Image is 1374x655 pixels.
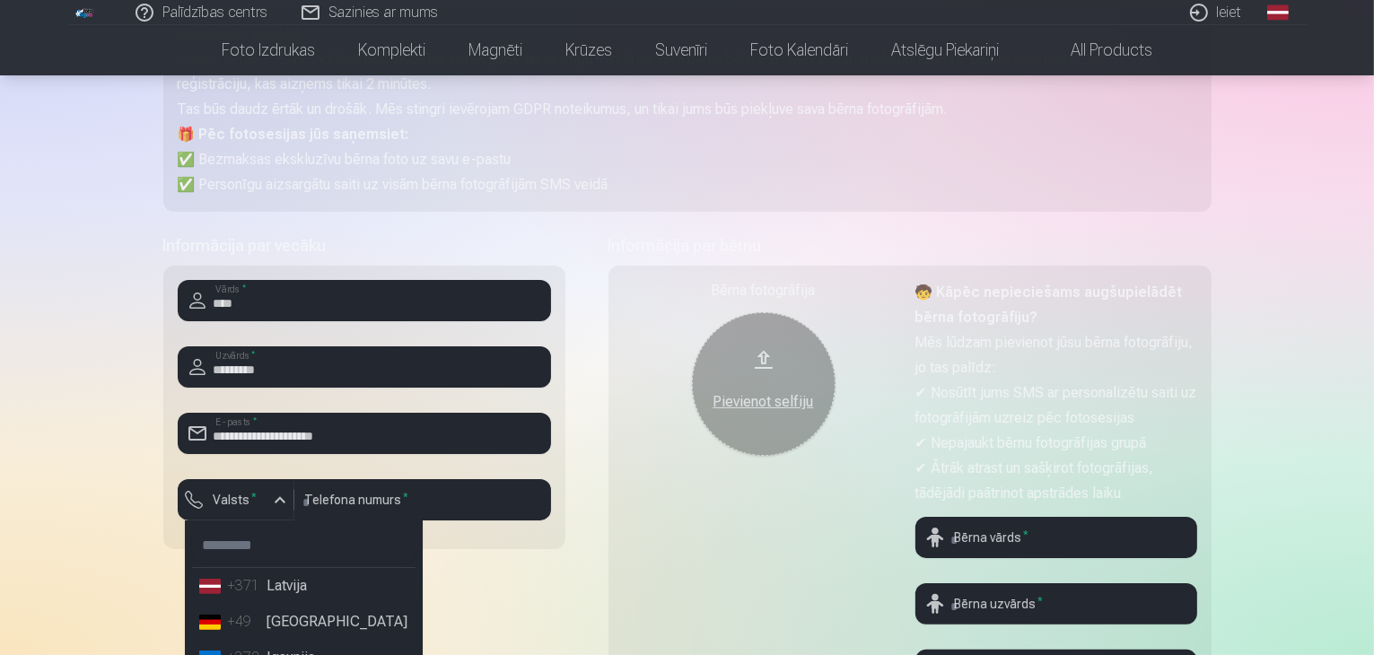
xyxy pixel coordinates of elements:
div: Bērna fotogrāfija [623,280,905,301]
a: Komplekti [337,25,447,75]
div: +371 [228,575,264,597]
p: Tas būs daudz ērtāk un drošāk. Mēs stingri ievērojam GDPR noteikumus, un tikai jums būs piekļuve ... [178,97,1197,122]
a: Foto kalendāri [729,25,870,75]
li: Latvija [192,568,416,604]
a: Krūzes [544,25,634,75]
p: ✔ Ātrāk atrast un sašķirot fotogrāfijas, tādējādi paātrinot apstrādes laiku [915,456,1197,506]
label: Valsts [206,491,265,509]
div: Pievienot selfiju [710,391,818,413]
a: Atslēgu piekariņi [870,25,1020,75]
a: Magnēti [447,25,544,75]
div: +49 [228,611,264,633]
p: ✅ Personīgu aizsargātu saiti uz visām bērna fotogrāfijām SMS veidā [178,172,1197,197]
p: Mēs lūdzam pievienot jūsu bērna fotogrāfiju, jo tas palīdz: [915,330,1197,380]
p: ✔ Nosūtīt jums SMS ar personalizētu saiti uz fotogrāfijām uzreiz pēc fotosesijas [915,380,1197,431]
h5: Informācija par bērnu [608,233,1212,258]
strong: 🎁 Pēc fotosesijas jūs saņemsiet: [178,126,409,143]
a: Suvenīri [634,25,729,75]
img: /fa1 [75,7,95,18]
a: Foto izdrukas [200,25,337,75]
p: ✅ Bezmaksas ekskluzīvu bērna foto uz savu e-pastu [178,147,1197,172]
a: All products [1020,25,1174,75]
li: [GEOGRAPHIC_DATA] [192,604,416,640]
h5: Informācija par vecāku [163,233,565,258]
button: Pievienot selfiju [692,312,836,456]
strong: 🧒 Kāpēc nepieciešams augšupielādēt bērna fotogrāfiju? [915,284,1183,326]
button: Valsts* [178,479,294,520]
p: ✔ Nepajaukt bērnu fotogrāfijas grupā [915,431,1197,456]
